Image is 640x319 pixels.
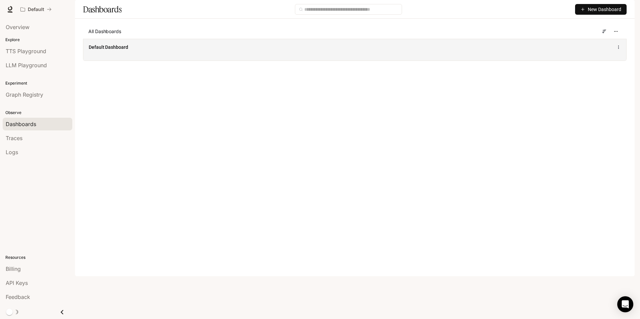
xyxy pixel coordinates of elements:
[617,296,633,312] div: Open Intercom Messenger
[83,3,122,16] h1: Dashboards
[575,4,627,15] button: New Dashboard
[89,44,128,50] a: Default Dashboard
[17,3,55,16] button: All workspaces
[588,6,621,13] span: New Dashboard
[88,28,121,35] span: All Dashboards
[28,7,44,12] p: Default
